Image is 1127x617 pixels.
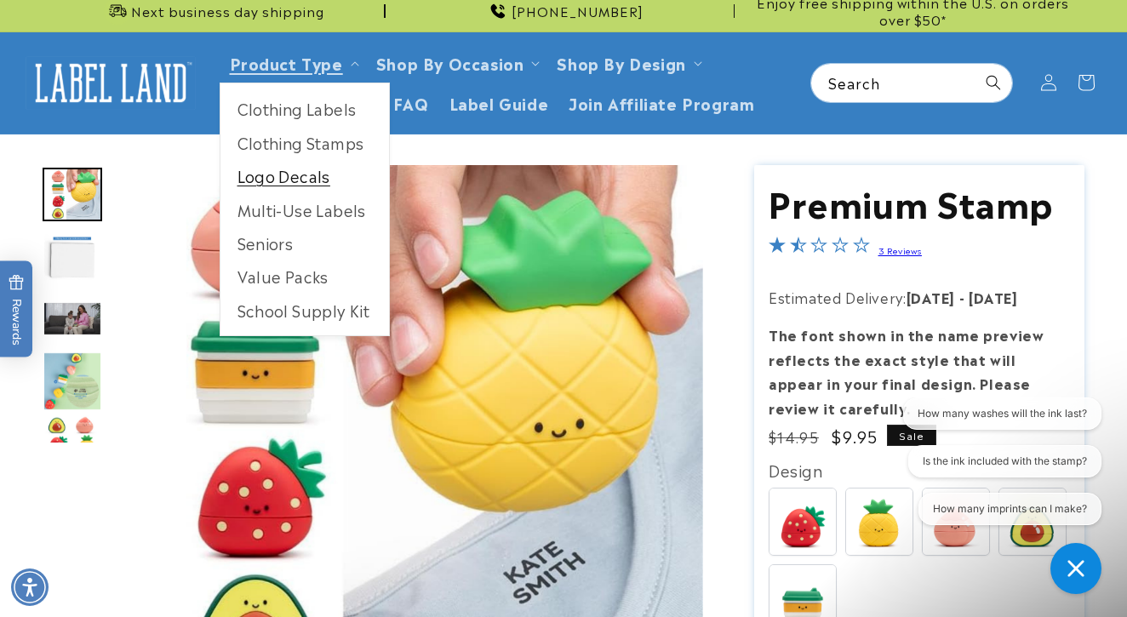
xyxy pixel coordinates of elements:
[43,351,102,411] img: null
[878,244,922,256] a: 3 Reviews - open in a new tab
[43,168,102,221] img: null
[383,83,439,123] a: FAQ
[393,93,429,112] span: FAQ
[769,488,836,555] img: Strawberry
[220,294,389,327] a: School Supply Kit
[1042,537,1110,600] iframe: Gorgias live chat messenger
[20,50,203,116] a: Label Land
[769,238,869,259] span: 1.7-star overall rating
[43,301,102,336] img: null
[969,287,1018,307] strong: [DATE]
[557,51,685,74] a: Shop By Design
[43,351,102,411] div: Go to slide 4
[569,93,754,112] span: Join Affiliate Program
[846,488,912,555] img: Pineapple
[11,568,49,606] div: Accessibility Menu
[43,227,102,287] div: Go to slide 2
[512,3,644,20] span: [PHONE_NUMBER]
[220,260,389,293] a: Value Packs
[43,414,102,473] div: Go to slide 5
[220,159,389,192] a: Logo Decals
[131,3,324,20] span: Next business day shipping
[43,289,102,349] div: Go to slide 3
[43,165,102,225] div: Go to slide 1
[769,324,1044,418] strong: The font shown in the name preview reflects the exact style that will appear in your final design...
[884,397,1110,540] iframe: Gorgias live chat conversation starters
[546,43,708,83] summary: Shop By Design
[769,456,1069,483] div: Design
[220,226,389,260] a: Seniors
[9,274,25,345] span: Rewards
[366,43,547,83] summary: Shop By Occasion
[220,126,389,159] a: Clothing Stamps
[769,426,819,447] s: Previous price was $14.95
[43,227,102,287] img: Premium Stamp - Label Land
[220,92,389,125] a: Clothing Labels
[26,56,196,109] img: Label Land
[439,83,559,123] a: Label Guide
[769,180,1069,224] h1: Premium Stamp
[376,53,524,72] span: Shop By Occasion
[907,287,956,307] strong: [DATE]
[975,64,1012,101] button: Search
[230,51,343,74] a: Product Type
[832,425,878,447] span: $9.95
[959,287,965,307] strong: -
[220,43,366,83] summary: Product Type
[220,193,389,226] a: Multi-Use Labels
[558,83,764,123] a: Join Affiliate Program
[449,93,549,112] span: Label Guide
[43,414,102,473] img: Premium Stamp - Label Land
[769,285,1069,310] p: Estimated Delivery:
